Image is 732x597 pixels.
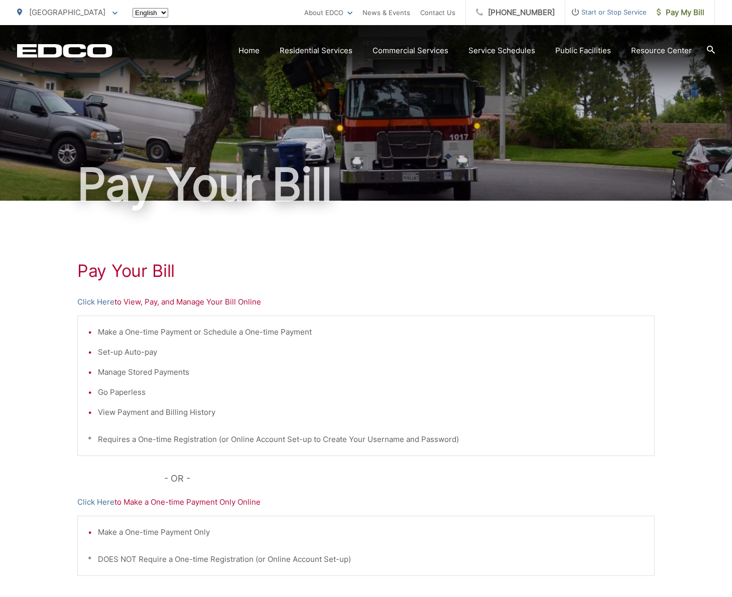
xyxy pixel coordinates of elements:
a: Residential Services [280,45,352,57]
li: Manage Stored Payments [98,366,644,378]
p: to Make a One-time Payment Only Online [77,496,655,508]
a: About EDCO [304,7,352,19]
a: Resource Center [631,45,692,57]
a: Commercial Services [373,45,448,57]
li: Go Paperless [98,386,644,398]
select: Select a language [133,8,168,18]
a: News & Events [362,7,410,19]
li: Make a One-time Payment or Schedule a One-time Payment [98,326,644,338]
p: * Requires a One-time Registration (or Online Account Set-up to Create Your Username and Password) [88,433,644,445]
a: Public Facilities [555,45,611,57]
span: [GEOGRAPHIC_DATA] [29,8,105,17]
li: Make a One-time Payment Only [98,526,644,538]
a: EDCD logo. Return to the homepage. [17,44,112,58]
a: Home [238,45,260,57]
li: Set-up Auto-pay [98,346,644,358]
p: - OR - [164,471,655,486]
h1: Pay Your Bill [77,261,655,281]
a: Click Here [77,496,114,508]
p: to View, Pay, and Manage Your Bill Online [77,296,655,308]
a: Click Here [77,296,114,308]
span: Pay My Bill [657,7,704,19]
a: Service Schedules [468,45,535,57]
a: Contact Us [420,7,455,19]
p: * DOES NOT Require a One-time Registration (or Online Account Set-up) [88,553,644,565]
h1: Pay Your Bill [17,160,715,210]
li: View Payment and Billing History [98,406,644,418]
